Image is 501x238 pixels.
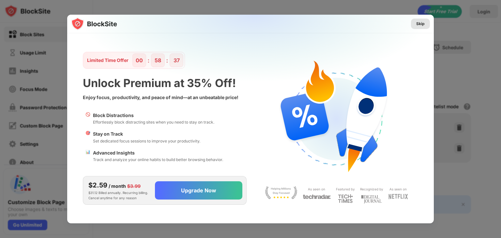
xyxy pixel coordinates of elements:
img: light-techtimes.svg [338,194,353,203]
img: light-stay-focus.svg [265,186,297,199]
div: As seen on [308,186,325,192]
div: Recognized by [360,186,383,192]
div: $31.12 Billed annually. Recurring billing. Cancel anytime for any reason [88,180,150,201]
img: light-techradar.svg [303,194,331,200]
img: light-netflix.svg [388,194,408,199]
div: $3.99 [127,183,141,190]
img: gradient.svg [71,15,438,144]
div: Upgrade Now [181,187,216,194]
div: Featured by [336,186,355,192]
div: 📊 [85,149,90,163]
img: light-digital-journal.svg [361,194,382,205]
div: Track and analyze your online habits to build better browsing behavior. [93,156,223,163]
div: Skip [416,21,425,27]
div: $2.59 [88,180,107,190]
div: / month [109,183,126,190]
div: Advanced Insights [93,149,223,156]
div: As seen on [389,186,407,192]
